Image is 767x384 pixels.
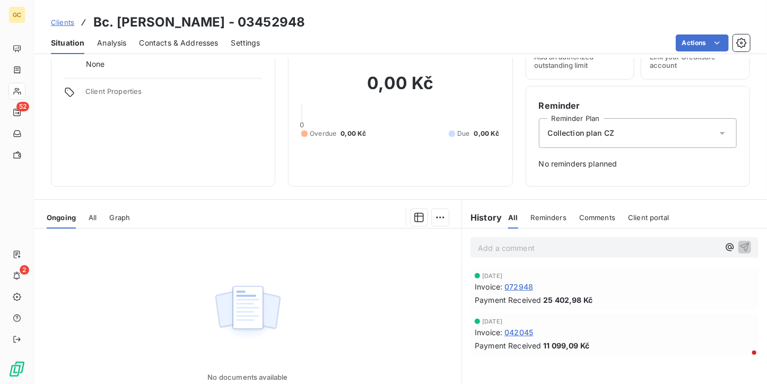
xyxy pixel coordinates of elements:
[20,265,29,275] span: 2
[214,280,282,346] img: Empty state
[475,327,502,338] span: Invoice :
[457,129,469,138] span: Due
[676,34,729,51] button: Actions
[475,281,502,292] span: Invoice :
[140,38,219,48] span: Contacts & Addresses
[8,361,25,378] img: Logo LeanPay
[508,213,518,222] span: All
[341,129,366,138] span: 0,00 Kč
[482,318,502,325] span: [DATE]
[51,18,74,27] span: Clients
[86,59,105,69] span: None
[51,38,84,48] span: Situation
[535,53,626,69] span: Add an authorized outstanding limit
[89,213,97,222] span: All
[462,211,502,224] h6: History
[16,102,29,111] span: 52
[47,213,76,222] span: Ongoing
[731,348,756,373] iframe: Intercom live chat
[539,99,737,112] h6: Reminder
[85,87,262,102] span: Client Properties
[628,213,669,222] span: Client portal
[231,38,260,48] span: Settings
[548,128,615,138] span: Collection plan CZ
[110,213,130,222] span: Graph
[650,53,741,69] span: Link your Creditsafe account
[300,120,304,129] span: 0
[51,17,74,28] a: Clients
[93,13,305,32] h3: Bc. [PERSON_NAME] - 03452948
[544,294,593,306] span: 25 402,98 Kč
[474,129,500,138] span: 0,00 Kč
[207,373,287,381] span: No documents available
[97,38,126,48] span: Analysis
[504,327,533,338] span: 042045
[310,129,336,138] span: Overdue
[301,73,499,104] h2: 0,00 Kč
[539,159,737,169] span: No reminders planned
[8,6,25,23] div: GC
[475,340,541,351] span: Payment Received
[579,213,615,222] span: Comments
[475,294,541,306] span: Payment Received
[544,340,590,351] span: 11 099,09 Kč
[531,213,566,222] span: Reminders
[482,273,502,279] span: [DATE]
[504,281,533,292] span: 072948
